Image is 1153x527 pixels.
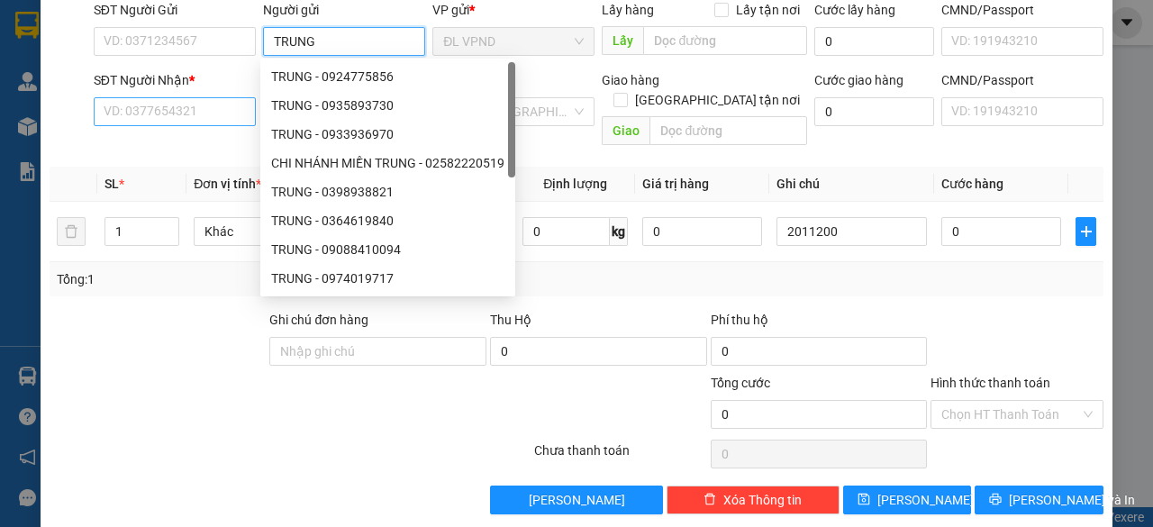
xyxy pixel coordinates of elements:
[57,217,86,246] button: delete
[723,490,802,510] span: Xóa Thông tin
[602,26,643,55] span: Lấy
[602,116,649,145] span: Giao
[271,240,504,259] div: TRUNG - 09088410094
[610,217,628,246] span: kg
[529,490,625,510] span: [PERSON_NAME]
[271,182,504,202] div: TRUNG - 0398938821
[260,62,515,91] div: TRUNG - 0924775856
[814,73,903,87] label: Cước giao hàng
[843,486,972,514] button: save[PERSON_NAME]
[711,376,770,390] span: Tổng cước
[858,493,870,507] span: save
[271,211,504,231] div: TRUNG - 0364619840
[642,177,709,191] span: Giá trị hàng
[814,27,934,56] input: Cước lấy hàng
[260,120,515,149] div: TRUNG - 0933936970
[260,264,515,293] div: TRUNG - 0974019717
[602,3,654,17] span: Lấy hàng
[271,153,504,173] div: CHI NHÁNH MIỀN TRUNG - 02582220519
[704,493,716,507] span: delete
[204,218,333,245] span: Khác
[271,95,504,115] div: TRUNG - 0935893730
[269,313,368,327] label: Ghi chú đơn hàng
[989,493,1002,507] span: printer
[260,177,515,206] div: TRUNG - 0398938821
[260,91,515,120] div: TRUNG - 0935893730
[975,486,1103,514] button: printer[PERSON_NAME] và In
[543,177,607,191] span: Định lượng
[941,177,1003,191] span: Cước hàng
[1009,490,1135,510] span: [PERSON_NAME] và In
[194,177,261,191] span: Đơn vị tính
[269,337,486,366] input: Ghi chú đơn hàng
[104,177,119,191] span: SL
[776,217,927,246] input: Ghi Chú
[260,235,515,264] div: TRUNG - 09088410094
[667,486,840,514] button: deleteXóa Thông tin
[877,490,974,510] span: [PERSON_NAME]
[1076,217,1096,246] button: plus
[642,217,762,246] input: 0
[649,116,806,145] input: Dọc đường
[271,268,504,288] div: TRUNG - 0974019717
[941,70,1103,90] div: CMND/Passport
[57,269,447,289] div: Tổng: 1
[94,70,256,90] div: SĐT Người Nhận
[711,310,928,337] div: Phí thu hộ
[1076,224,1095,239] span: plus
[814,97,934,126] input: Cước giao hàng
[814,3,895,17] label: Cước lấy hàng
[628,90,807,110] span: [GEOGRAPHIC_DATA] tận nơi
[643,26,806,55] input: Dọc đường
[271,67,504,86] div: TRUNG - 0924775856
[271,124,504,144] div: TRUNG - 0933936970
[532,441,709,472] div: Chưa thanh toán
[769,167,934,202] th: Ghi chú
[260,206,515,235] div: TRUNG - 0364619840
[260,149,515,177] div: CHI NHÁNH MIỀN TRUNG - 02582220519
[490,313,531,327] span: Thu Hộ
[602,73,659,87] span: Giao hàng
[443,28,584,55] span: ĐL VPND
[490,486,663,514] button: [PERSON_NAME]
[931,376,1050,390] label: Hình thức thanh toán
